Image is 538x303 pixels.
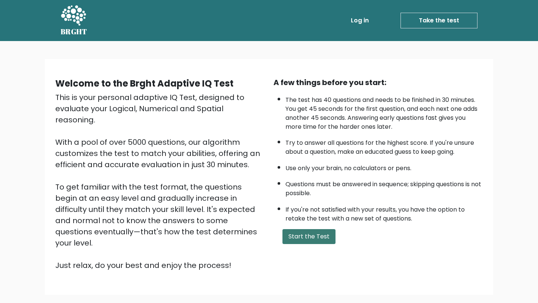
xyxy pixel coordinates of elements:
[61,27,87,36] h5: BRGHT
[285,160,483,173] li: Use only your brain, no calculators or pens.
[55,77,234,90] b: Welcome to the Brght Adaptive IQ Test
[401,13,477,28] a: Take the test
[273,77,483,88] div: A few things before you start:
[285,92,483,131] li: The test has 40 questions and needs to be finished in 30 minutes. You get 45 seconds for the firs...
[285,202,483,223] li: If you're not satisfied with your results, you have the option to retake the test with a new set ...
[348,13,372,28] a: Log in
[285,135,483,156] li: Try to answer all questions for the highest score. If you're unsure about a question, make an edu...
[61,3,87,38] a: BRGHT
[282,229,336,244] button: Start the Test
[285,176,483,198] li: Questions must be answered in sequence; skipping questions is not possible.
[55,92,265,271] div: This is your personal adaptive IQ Test, designed to evaluate your Logical, Numerical and Spatial ...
